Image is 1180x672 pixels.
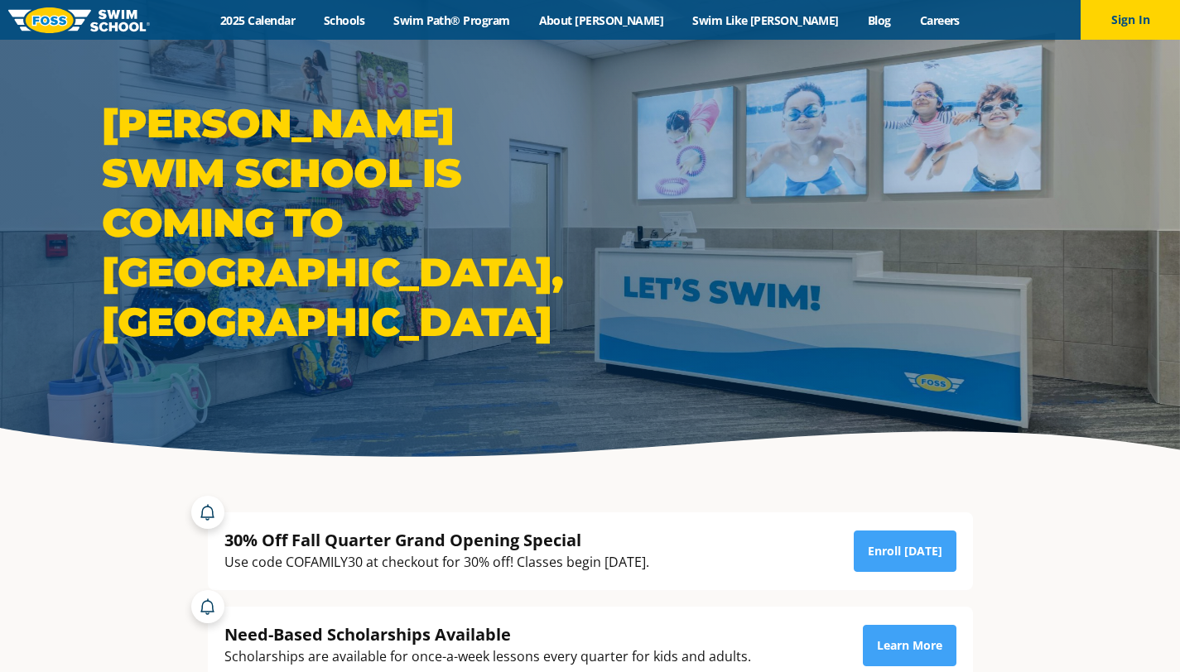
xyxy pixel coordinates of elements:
[224,646,751,668] div: Scholarships are available for once-a-week lessons every quarter for kids and adults.
[853,12,905,28] a: Blog
[678,12,854,28] a: Swim Like [PERSON_NAME]
[224,623,751,646] div: Need-Based Scholarships Available
[206,12,310,28] a: 2025 Calendar
[379,12,524,28] a: Swim Path® Program
[8,7,150,33] img: FOSS Swim School Logo
[224,529,649,551] div: 30% Off Fall Quarter Grand Opening Special
[524,12,678,28] a: About [PERSON_NAME]
[854,530,956,572] a: Enroll [DATE]
[863,625,956,666] a: Learn More
[905,12,974,28] a: Careers
[102,98,582,347] h1: [PERSON_NAME] Swim School is coming to [GEOGRAPHIC_DATA], [GEOGRAPHIC_DATA]
[310,12,379,28] a: Schools
[224,551,649,574] div: Use code COFAMILY30 at checkout for 30% off! Classes begin [DATE].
